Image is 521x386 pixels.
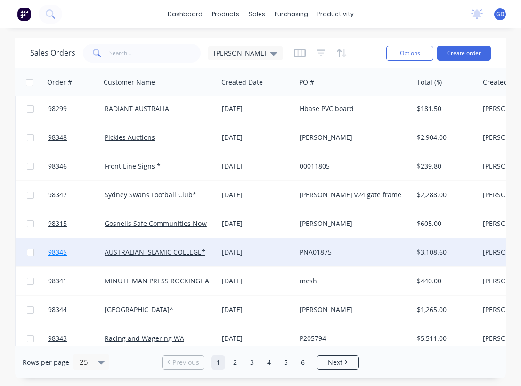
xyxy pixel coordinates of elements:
[48,296,105,324] a: 98344
[211,355,225,370] a: Page 1 is your current page
[222,276,292,286] div: [DATE]
[163,7,207,21] a: dashboard
[105,104,169,113] a: RADIANT AUSTRALIA
[300,248,404,257] div: PNA01875
[437,46,491,61] button: Create order
[48,104,67,113] span: 98299
[30,48,75,57] h1: Sales Orders
[48,190,67,200] span: 98347
[417,133,472,142] div: $2,904.00
[48,95,105,123] a: 98299
[222,133,292,142] div: [DATE]
[48,238,105,266] a: 98345
[163,358,204,367] a: Previous page
[222,190,292,200] div: [DATE]
[105,305,173,314] a: [GEOGRAPHIC_DATA]^
[328,358,342,367] span: Next
[105,248,205,257] a: AUSTRALIAN ISLAMIC COLLEGE*
[299,78,314,87] div: PO #
[48,123,105,152] a: 98348
[48,276,67,286] span: 98341
[300,190,404,200] div: [PERSON_NAME] v24 gate frame
[48,133,67,142] span: 98348
[48,181,105,209] a: 98347
[47,78,72,87] div: Order #
[300,133,404,142] div: [PERSON_NAME]
[270,7,313,21] div: purchasing
[105,133,155,142] a: Pickles Auctions
[222,104,292,113] div: [DATE]
[417,276,472,286] div: $440.00
[172,358,199,367] span: Previous
[222,248,292,257] div: [DATE]
[48,334,67,343] span: 98343
[48,161,67,171] span: 98346
[317,358,358,367] a: Next page
[483,78,517,87] div: Created By
[158,355,363,370] ul: Pagination
[105,219,207,228] a: Gosnells Safe Communities Now
[105,276,215,285] a: MINUTE MAN PRESS ROCKINGHAM
[48,152,105,180] a: 98346
[386,46,433,61] button: Options
[417,190,472,200] div: $2,288.00
[417,305,472,314] div: $1,265.00
[214,48,267,58] span: [PERSON_NAME]
[48,209,105,238] a: 98315
[23,358,69,367] span: Rows per page
[48,305,67,314] span: 98344
[262,355,276,370] a: Page 4
[300,334,404,343] div: P205794
[300,276,404,286] div: mesh
[207,7,244,21] div: products
[104,78,155,87] div: Customer Name
[300,161,404,171] div: 00011805
[222,161,292,171] div: [DATE]
[417,219,472,228] div: $605.00
[109,44,201,63] input: Search...
[105,334,184,343] a: Racing and Wagering WA
[105,161,161,170] a: Front Line Signs *
[417,104,472,113] div: $181.50
[222,334,292,343] div: [DATE]
[222,219,292,228] div: [DATE]
[105,190,196,199] a: Sydney Swans Football Club*
[496,10,505,18] span: GD
[48,267,105,295] a: 98341
[244,7,270,21] div: sales
[417,334,472,343] div: $5,511.00
[417,248,472,257] div: $3,108.60
[228,355,242,370] a: Page 2
[48,248,67,257] span: 98345
[300,219,404,228] div: [PERSON_NAME]
[279,355,293,370] a: Page 5
[48,324,105,353] a: 98343
[313,7,358,21] div: productivity
[48,219,67,228] span: 98315
[296,355,310,370] a: Page 6
[300,305,404,314] div: [PERSON_NAME]
[221,78,263,87] div: Created Date
[417,161,472,171] div: $239.80
[300,104,404,113] div: Hbase PVC board
[222,305,292,314] div: [DATE]
[17,7,31,21] img: Factory
[245,355,259,370] a: Page 3
[417,78,442,87] div: Total ($)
